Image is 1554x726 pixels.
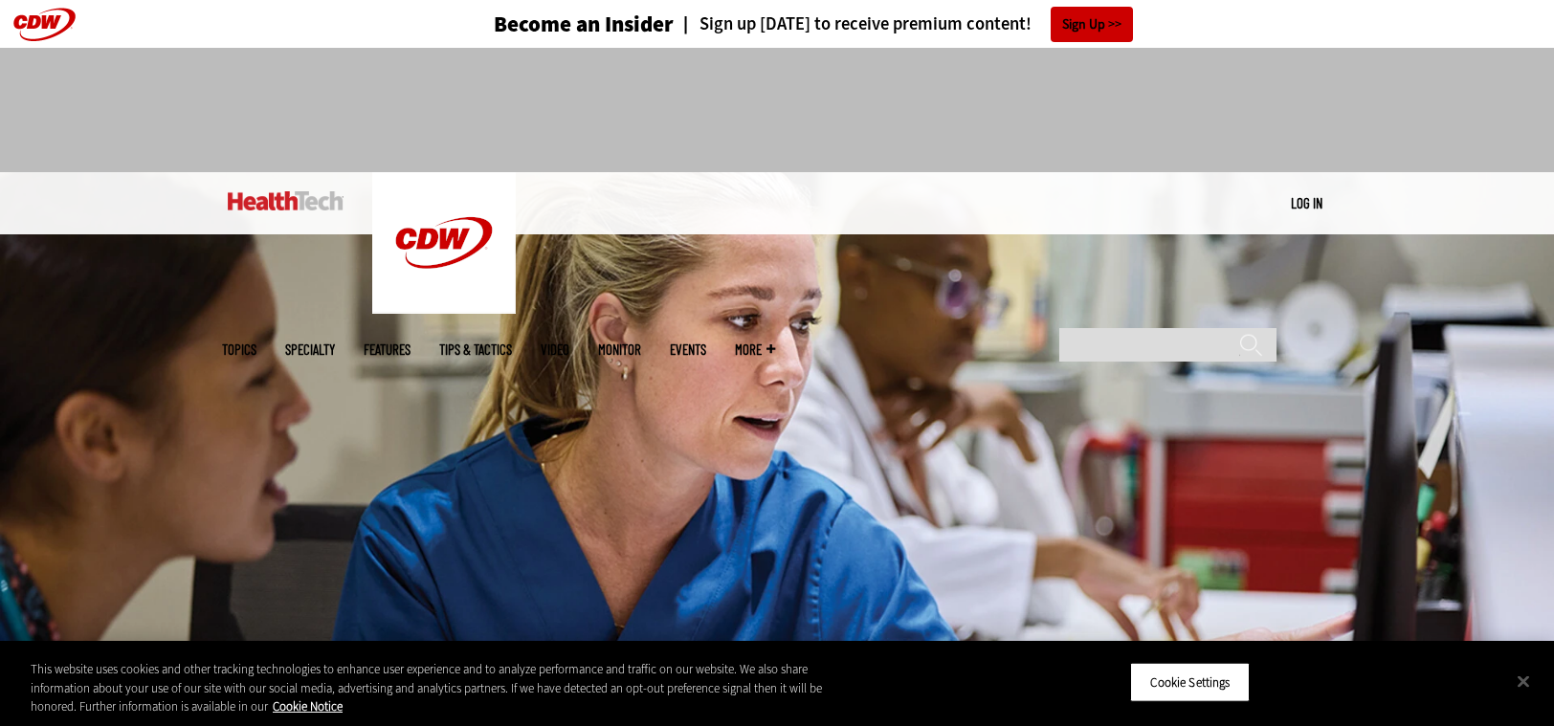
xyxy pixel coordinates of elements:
span: Topics [222,342,256,357]
button: Close [1502,660,1544,702]
div: User menu [1291,193,1322,213]
a: Become an Insider [422,13,674,35]
a: Tips & Tactics [439,342,512,357]
iframe: advertisement [429,67,1125,153]
a: Features [364,342,411,357]
button: Cookie Settings [1130,662,1250,702]
a: Log in [1291,194,1322,211]
a: CDW [372,298,516,319]
img: Home [372,172,516,314]
a: Sign up [DATE] to receive premium content! [674,15,1032,33]
a: More information about your privacy [273,698,343,715]
div: This website uses cookies and other tracking technologies to enhance user experience and to analy... [31,660,855,716]
a: Events [670,342,706,357]
a: MonITor [598,342,641,357]
span: More [735,342,775,357]
h3: Become an Insider [494,13,674,35]
a: Sign Up [1051,7,1133,42]
span: Specialty [285,342,335,357]
img: Home [228,191,344,210]
a: Video [541,342,569,357]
